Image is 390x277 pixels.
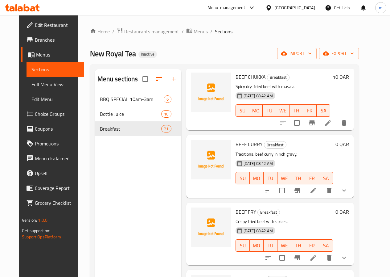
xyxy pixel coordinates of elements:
a: Grocery Checklist [21,195,84,210]
button: delete [337,115,351,130]
button: import [277,48,317,59]
span: SU [238,241,247,250]
span: Get support on: [22,227,50,235]
svg: Show Choices [340,254,348,262]
a: Sections [27,62,84,77]
span: MO [252,241,261,250]
div: Breakfast [267,74,289,81]
span: WE [279,106,287,115]
span: [DATE] 08:42 AM [241,93,275,99]
span: Choice Groups [35,110,79,118]
span: import [282,50,312,57]
span: TH [292,106,301,115]
div: Inactive [138,51,157,58]
span: TH [294,241,303,250]
button: Branch-specific-item [290,250,305,265]
span: 10 [162,111,171,117]
span: WE [280,174,289,183]
span: [DATE] 08:42 AM [241,228,275,234]
nav: Menu sections [95,89,181,139]
a: Choice Groups [21,107,84,121]
div: BBQ SPECIAL 10am-3am6 [95,92,181,107]
span: Breakfast [258,209,280,216]
span: Full Menu View [31,81,79,88]
a: Branches [21,32,84,47]
span: Select to update [276,251,289,264]
span: TU [266,174,275,183]
button: sort-choices [261,183,276,198]
span: Version: [22,216,37,224]
div: items [161,110,171,118]
span: Upsell [35,170,79,177]
svg: Show Choices [340,187,348,194]
button: Add section [166,72,181,86]
a: Upsell [21,166,84,181]
span: SA [319,106,328,115]
button: export [319,48,359,59]
button: SU [236,104,249,117]
img: BEEF FRY [191,208,231,247]
span: Edit Restaurant [35,21,79,29]
button: SU [236,239,250,252]
button: SA [317,104,330,117]
a: Support.OpsPlatform [22,233,61,241]
span: Menus [36,51,79,58]
div: items [161,125,171,132]
span: Inactive [138,52,157,57]
img: BEEF CURRY [191,140,231,179]
button: WE [277,172,291,184]
div: Menu-management [207,4,245,11]
button: TH [291,239,305,252]
a: Coupons [21,121,84,136]
span: Breakfast [100,125,162,132]
button: MO [249,104,263,117]
a: Restaurants management [117,27,179,36]
span: Grocery Checklist [35,199,79,207]
span: Coupons [35,125,79,132]
li: / [210,28,212,35]
img: BEEF CHUKKA [191,73,231,112]
span: Menu disclaimer [35,155,79,162]
span: TU [266,241,275,250]
div: [GEOGRAPHIC_DATA] [274,4,315,11]
span: Breakfast [264,141,286,149]
a: Edit menu item [310,254,317,262]
button: SU [236,172,250,184]
p: Spicy dry-fried beef with masala. [236,83,330,90]
span: WE [280,241,289,250]
span: Branches [35,36,79,44]
span: FR [308,241,317,250]
span: FR [308,174,317,183]
span: export [324,50,354,57]
span: SU [238,174,247,183]
span: Coverage Report [35,184,79,192]
span: [DATE] 08:42 AM [241,161,275,166]
a: Edit Menu [27,92,84,107]
span: New Royal Tea [90,47,136,61]
h6: 10 QAR [333,73,349,81]
button: WE [276,104,290,117]
span: SU [238,106,247,115]
a: Edit menu item [310,187,317,194]
p: Traditional beef curry in rich gravy. [236,150,333,158]
button: Branch-specific-item [305,115,319,130]
a: Edit menu item [324,119,332,127]
button: show more [337,183,351,198]
span: BEEF FRY [236,207,256,216]
button: MO [250,172,264,184]
button: TH [291,172,305,184]
span: MO [252,106,260,115]
span: 21 [162,126,171,132]
button: TH [290,104,303,117]
a: Full Menu View [27,77,84,92]
span: m [379,4,383,11]
span: TU [265,106,274,115]
span: Select to update [290,116,303,129]
span: Bottle Juice [100,110,162,118]
button: SA [319,172,333,184]
span: TH [294,174,303,183]
div: Breakfast21 [95,121,181,136]
span: Select all sections [139,73,152,86]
